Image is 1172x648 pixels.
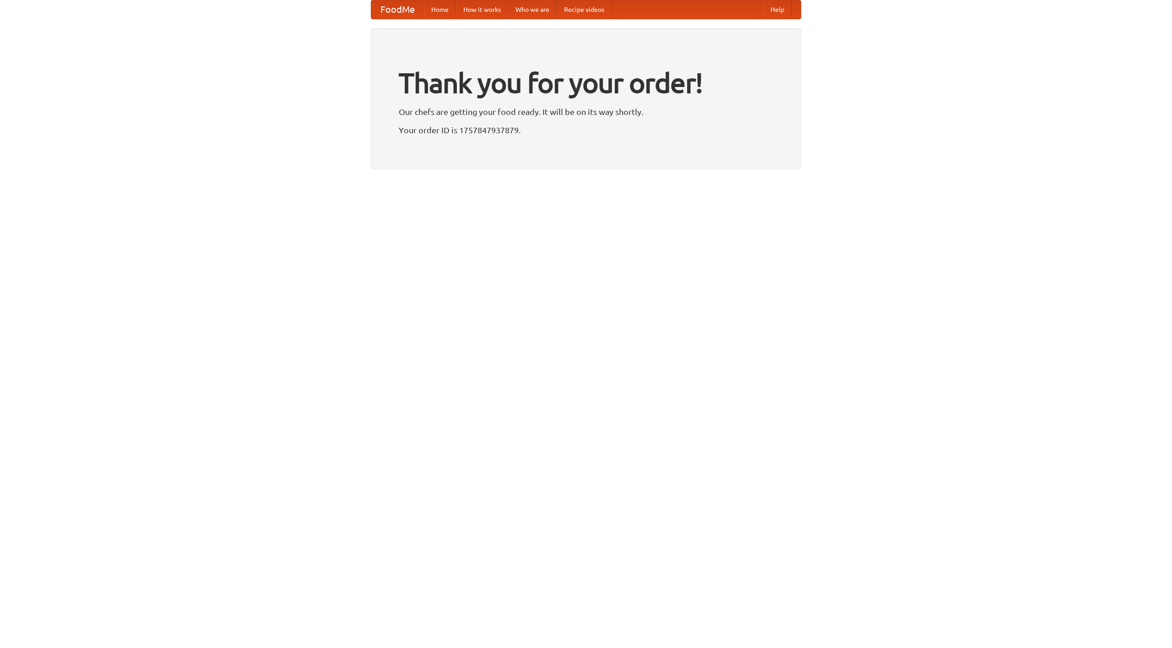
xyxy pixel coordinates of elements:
p: Our chefs are getting your food ready. It will be on its way shortly. [399,105,773,119]
a: FoodMe [371,0,424,19]
h1: Thank you for your order! [399,61,773,105]
p: Your order ID is 1757847937879. [399,123,773,137]
a: Home [424,0,456,19]
a: How it works [456,0,508,19]
a: Recipe videos [557,0,612,19]
a: Who we are [508,0,557,19]
a: Help [763,0,792,19]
